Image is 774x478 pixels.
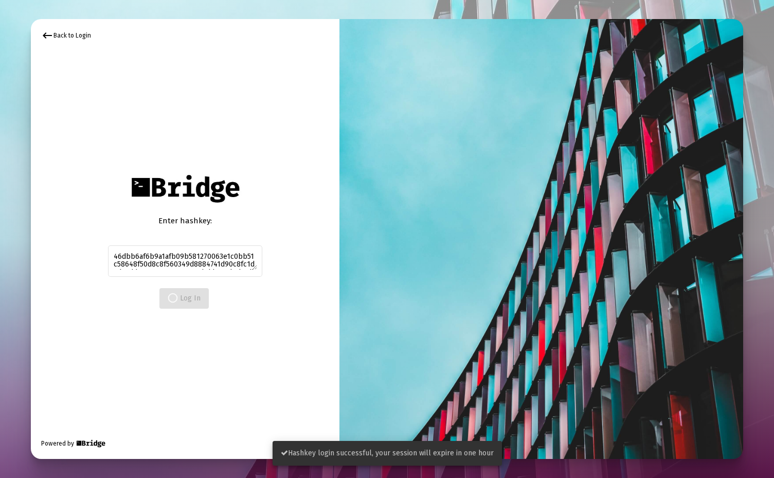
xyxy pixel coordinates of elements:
[108,216,262,226] div: Enter hashkey:
[41,29,53,42] mat-icon: keyboard_backspace
[41,29,91,42] div: Back to Login
[126,169,244,208] img: Bridge Financial Technology Logo
[75,438,106,449] img: Bridge Financial Technology Logo
[159,288,209,309] button: Log In
[41,438,106,449] div: Powered by
[281,449,494,457] span: Hashkey login successful, your session will expire in one hour
[168,294,201,303] span: Log In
